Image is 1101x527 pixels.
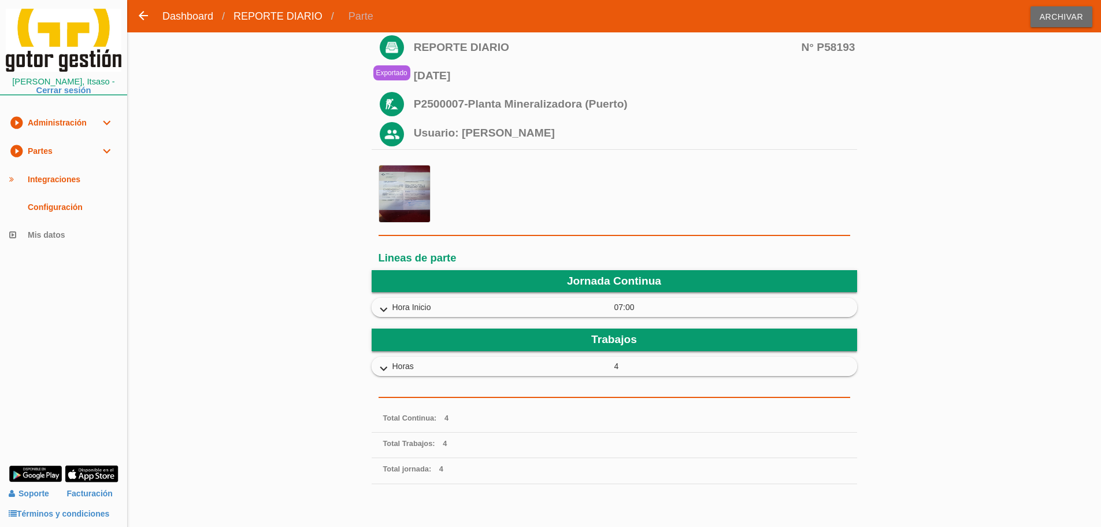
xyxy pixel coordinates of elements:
[6,9,121,72] img: itcons-logo
[372,329,857,351] header: Trabajos
[414,98,628,110] a: P2500007-Planta Mineralizadora (Puerto)
[383,439,435,448] span: Total Trabajos:
[383,414,437,422] span: Total Continua:
[380,35,404,60] img: ic_action_modelo_de_partes_blanco.png
[9,137,23,165] i: play_circle_filled
[414,42,855,53] span: REPORTE DIARIO
[380,92,404,116] img: ic_work_in_progress_white.png
[36,86,91,95] a: Cerrar sesión
[439,465,443,473] span: 4
[373,65,410,80] p: Exportado
[9,489,49,498] a: Soporte
[414,127,555,139] span: Usuario: [PERSON_NAME]
[1030,6,1092,27] span: Archivar
[67,484,113,504] a: Facturación
[9,509,109,518] a: Términos y condiciones
[65,465,118,482] img: app-store.png
[99,137,113,165] i: expand_more
[340,2,382,31] span: Parte
[375,303,393,318] i: expand_more
[801,42,855,53] span: N° P58193
[392,301,614,314] span: Hora Inicio
[380,122,404,146] img: ic_action_name2.png
[372,270,857,292] header: Jornada Continua
[414,70,855,81] span: [DATE]
[444,414,448,422] span: 4
[392,360,614,373] span: Horas
[9,465,62,482] img: google-play.png
[443,439,447,448] span: 4
[614,360,836,373] span: 4
[383,465,432,473] span: Total jornada:
[375,362,393,377] i: expand_more
[379,252,850,264] h6: Lineas de parte
[614,301,836,314] span: 07:00
[99,109,113,137] i: expand_more
[9,109,23,137] i: play_circle_filled
[379,165,431,223] img: 20250811_212205623665.jpeg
